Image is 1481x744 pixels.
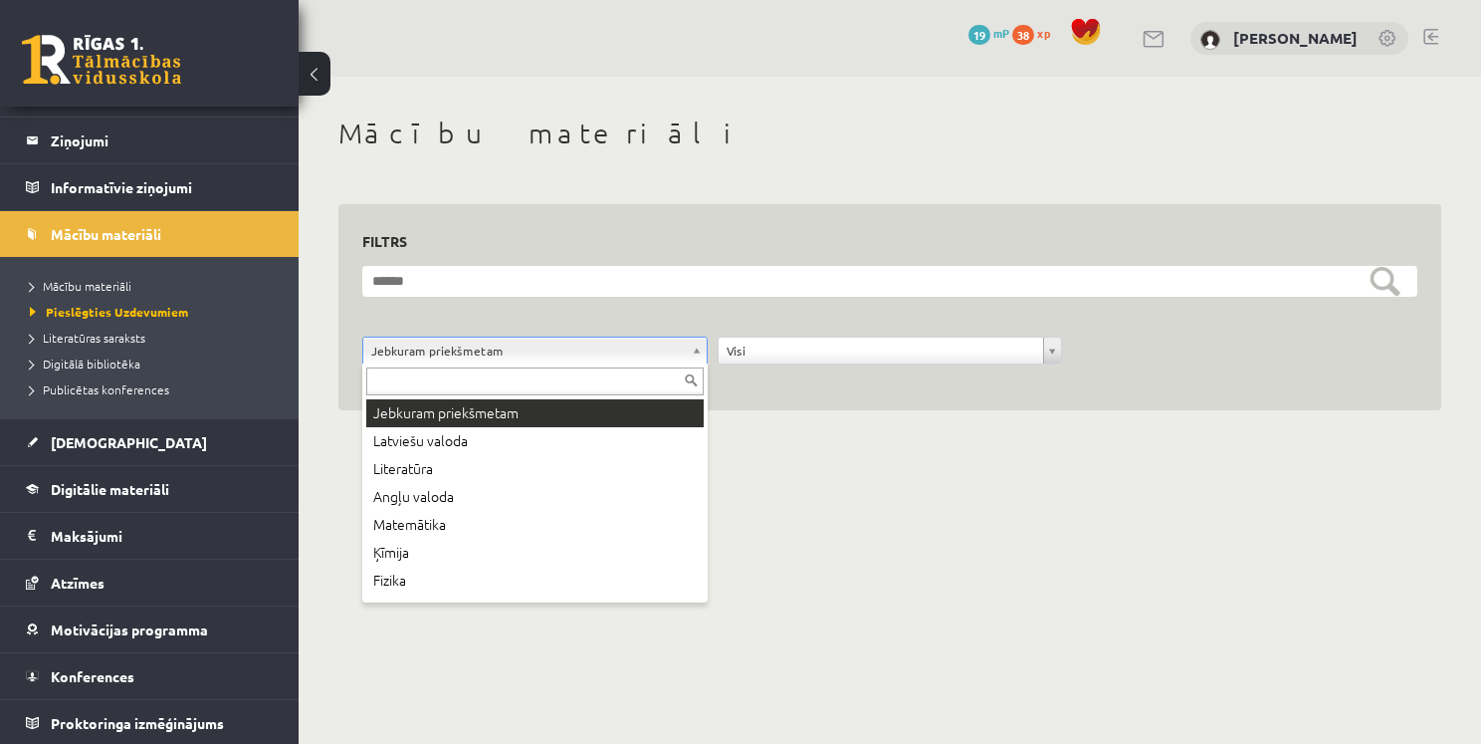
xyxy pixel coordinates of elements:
div: Angļu valoda [366,483,704,511]
div: Jebkuram priekšmetam [366,399,704,427]
div: Matemātika [366,511,704,539]
div: Ģeogrāfija [366,595,704,622]
div: Fizika [366,567,704,595]
div: Literatūra [366,455,704,483]
div: Latviešu valoda [366,427,704,455]
div: Ķīmija [366,539,704,567]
